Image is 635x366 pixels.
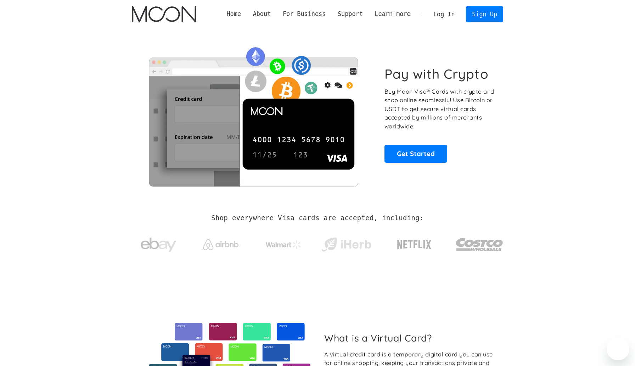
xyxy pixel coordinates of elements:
[203,239,238,250] img: Airbnb
[221,10,247,18] a: Home
[607,338,629,360] iframe: 启动消息传送窗口的按钮
[141,234,176,256] img: ebay
[383,229,446,257] a: Netflix
[375,10,410,18] div: Learn more
[277,10,332,18] div: For Business
[195,232,247,254] a: Airbnb
[384,66,489,82] h1: Pay with Crypto
[332,10,369,18] div: Support
[384,87,495,131] p: Buy Moon Visa® Cards with crypto and shop online seamlessly! Use Bitcoin or USDT to get secure vi...
[456,231,503,258] img: Costco
[253,10,271,18] div: About
[369,10,417,18] div: Learn more
[338,10,363,18] div: Support
[320,235,373,254] img: iHerb
[211,214,423,222] h2: Shop everywhere Visa cards are accepted, including:
[132,227,185,260] a: ebay
[456,224,503,261] a: Costco
[427,6,461,22] a: Log In
[466,6,503,22] a: Sign Up
[324,332,498,344] h2: What is a Virtual Card?
[132,42,375,186] img: Moon Cards let you spend your crypto anywhere Visa is accepted.
[283,10,326,18] div: For Business
[266,240,301,249] img: Walmart
[132,6,196,22] img: Moon Logo
[397,236,432,254] img: Netflix
[384,145,447,162] a: Get Started
[257,233,310,253] a: Walmart
[320,228,373,257] a: iHerb
[132,6,196,22] a: home
[247,10,277,18] div: About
